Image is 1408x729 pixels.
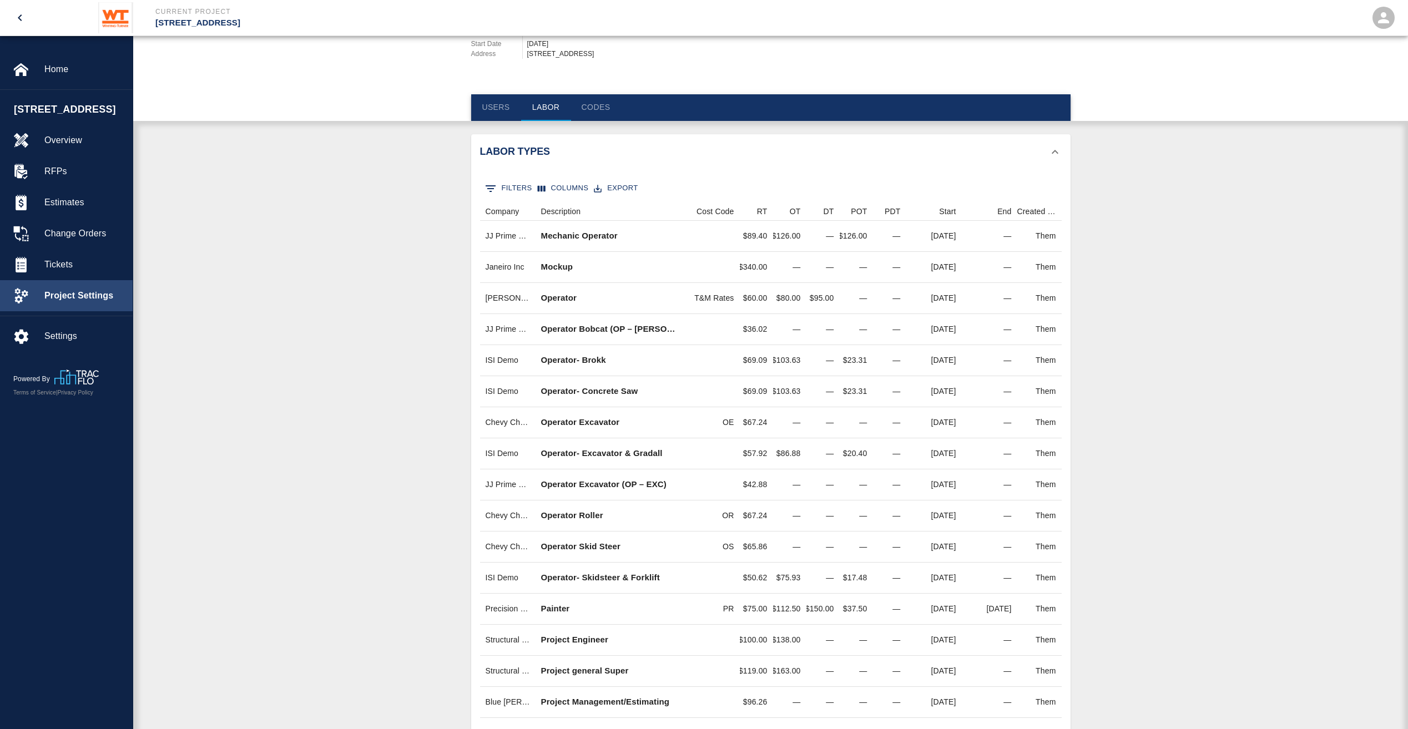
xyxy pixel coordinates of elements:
[962,438,1017,469] div: —
[740,656,773,687] div: $119.00
[806,469,840,500] div: —
[722,510,734,521] div: OR
[541,230,618,242] p: Mechanic Operator
[773,563,806,594] div: $75.93
[840,376,873,407] div: $23.31
[906,594,962,625] div: [DATE]
[773,656,806,687] div: $163.00
[740,221,773,252] div: $89.40
[873,469,906,500] div: —
[962,563,1017,594] div: —
[13,389,56,396] a: Terms of Service
[471,39,522,49] p: Start Date
[873,407,906,438] div: —
[773,469,806,500] div: —
[962,202,1017,220] div: End
[541,696,670,708] p: Project Management/Estimating
[806,283,840,314] div: $95.00
[873,594,906,625] div: —
[773,500,806,531] div: —
[56,389,58,396] span: |
[1017,656,1062,687] div: Them
[155,7,764,17] p: Current Project
[486,202,519,220] div: Company
[527,39,1071,49] div: [DATE]
[962,687,1017,718] div: —
[806,252,840,283] div: —
[773,202,806,220] div: OT
[740,500,773,531] div: $67.24
[790,202,801,220] div: OT
[44,63,124,76] span: Home
[1017,202,1056,220] div: Created By
[840,594,873,625] div: $37.50
[840,407,873,438] div: —
[806,202,840,220] div: DT
[840,438,873,469] div: $20.40
[471,94,1071,121] div: tabs navigation
[44,196,124,209] span: Estimates
[962,221,1017,252] div: —
[906,469,962,500] div: [DATE]
[723,541,734,552] div: OS
[740,687,773,718] div: $96.26
[962,469,1017,500] div: —
[44,227,124,240] span: Change Orders
[806,531,840,563] div: —
[740,563,773,594] div: $50.62
[155,17,764,29] p: [STREET_ADDRESS]
[873,625,906,656] div: —
[906,283,962,314] div: [DATE]
[1017,500,1062,531] div: Them
[541,292,577,305] p: Operator
[684,202,740,220] div: Cost Code
[740,252,773,283] div: $340.00
[906,314,962,345] div: [DATE]
[851,202,867,220] div: POT
[1017,345,1062,376] div: Them
[521,94,571,121] button: Labor
[906,687,962,718] div: [DATE]
[486,479,530,490] div: JJ Prime Services
[840,345,873,376] div: $23.31
[541,385,638,398] p: Operator- Concrete Saw
[471,94,521,121] button: Users
[694,292,734,303] div: T&M Rates
[873,500,906,531] div: —
[962,407,1017,438] div: —
[873,283,906,314] div: —
[806,438,840,469] div: —
[541,603,570,615] p: Painter
[54,369,99,384] img: TracFlo
[1353,676,1408,729] iframe: Chat Widget
[773,438,806,469] div: $86.88
[962,283,1017,314] div: —
[873,563,906,594] div: —
[873,252,906,283] div: —
[13,374,54,384] p: Powered By
[541,571,660,584] p: Operator- Skidsteer & Forklift
[536,202,684,220] div: Description
[1017,221,1062,252] div: Them
[773,594,806,625] div: $112.50
[486,665,530,676] div: Structural Preservation Systems, LLC
[906,376,962,407] div: [DATE]
[486,448,519,459] div: ISI Demo
[486,696,530,707] div: Blue Jay Construction LLC
[840,469,873,500] div: —
[873,345,906,376] div: —
[541,323,679,336] p: Operator Bobcat (OP – [PERSON_NAME])
[873,221,906,252] div: —
[906,252,962,283] div: [DATE]
[486,603,530,614] div: Precision Wall Tech, Inc.
[962,594,1017,625] div: [DATE]
[962,500,1017,531] div: —
[873,202,906,220] div: PDT
[591,180,640,197] button: Export
[840,252,873,283] div: —
[773,531,806,563] div: —
[806,314,840,345] div: —
[873,687,906,718] div: —
[873,438,906,469] div: —
[1017,687,1062,718] div: Them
